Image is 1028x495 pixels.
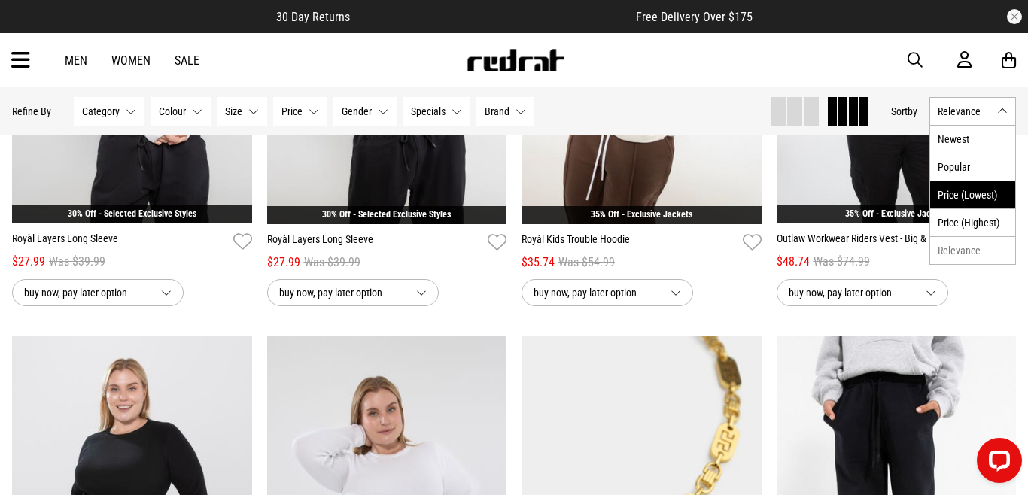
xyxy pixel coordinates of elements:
[777,231,992,253] a: Outlaw Workwear Riders Vest - Big & Tall
[845,208,947,219] a: 35% Off - Exclusive Jackets
[12,279,184,306] button: buy now, pay later option
[322,209,451,220] a: 30% Off - Selected Exclusive Styles
[151,97,211,126] button: Colour
[929,97,1016,126] button: Relevance
[558,254,615,272] span: Was $54.99
[68,208,196,219] a: 30% Off - Selected Exclusive Styles
[65,53,87,68] a: Men
[342,105,372,117] span: Gender
[485,105,509,117] span: Brand
[411,105,446,117] span: Specials
[522,254,555,272] span: $35.74
[789,284,914,302] span: buy now, pay later option
[12,105,51,117] p: Refine By
[175,53,199,68] a: Sale
[267,279,439,306] button: buy now, pay later option
[217,97,267,126] button: Size
[908,105,917,117] span: by
[74,97,144,126] button: Category
[304,254,360,272] span: Was $39.99
[814,253,870,271] span: Was $74.99
[12,231,227,253] a: Royàl Layers Long Sleeve
[777,253,810,271] span: $48.74
[777,279,948,306] button: buy now, pay later option
[938,105,991,117] span: Relevance
[273,97,327,126] button: Price
[522,232,737,254] a: Royàl Kids Trouble Hoodie
[476,97,534,126] button: Brand
[380,9,606,24] iframe: Customer reviews powered by Trustpilot
[930,236,1015,264] li: Relevance
[930,153,1015,181] li: Popular
[403,97,470,126] button: Specials
[333,97,397,126] button: Gender
[930,126,1015,153] li: Newest
[225,105,242,117] span: Size
[930,208,1015,236] li: Price (Highest)
[534,284,658,302] span: buy now, pay later option
[159,105,186,117] span: Colour
[279,284,404,302] span: buy now, pay later option
[111,53,151,68] a: Women
[82,105,120,117] span: Category
[24,284,149,302] span: buy now, pay later option
[930,181,1015,208] li: Price (Lowest)
[281,105,303,117] span: Price
[267,232,482,254] a: Royàl Layers Long Sleeve
[267,254,300,272] span: $27.99
[49,253,105,271] span: Was $39.99
[522,279,693,306] button: buy now, pay later option
[636,10,753,24] span: Free Delivery Over $175
[891,102,917,120] button: Sortby
[466,49,565,71] img: Redrat logo
[276,10,350,24] span: 30 Day Returns
[965,432,1028,495] iframe: LiveChat chat widget
[12,253,45,271] span: $27.99
[591,209,692,220] a: 35% Off - Exclusive Jackets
